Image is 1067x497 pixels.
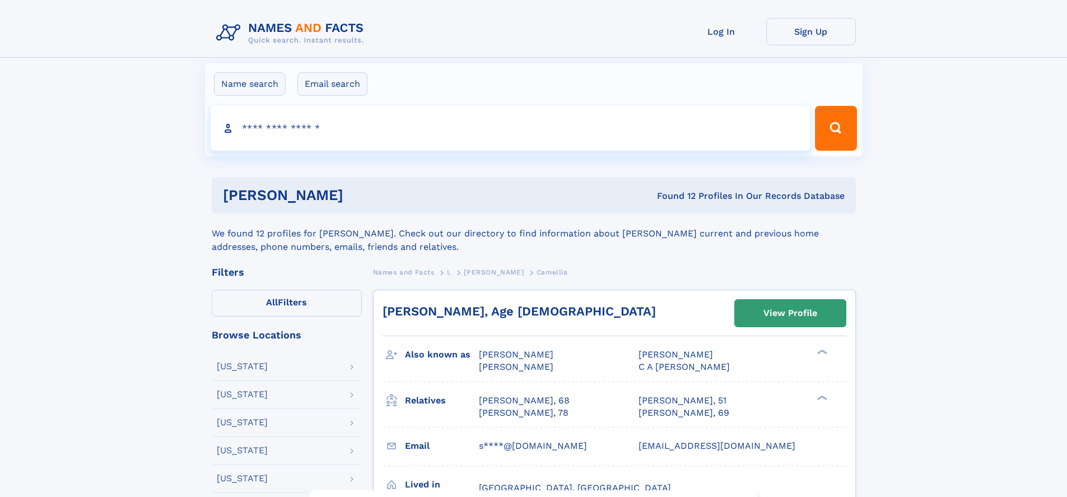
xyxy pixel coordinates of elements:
a: View Profile [735,300,846,327]
div: [US_STATE] [217,474,268,483]
h3: Also known as [405,345,479,364]
label: Name search [214,72,286,96]
a: [PERSON_NAME], 51 [639,394,726,407]
span: [PERSON_NAME] [479,361,553,372]
h3: Lived in [405,475,479,494]
div: Filters [212,267,362,277]
a: [PERSON_NAME], Age [DEMOGRAPHIC_DATA] [383,304,656,318]
div: ❯ [814,349,828,356]
span: [EMAIL_ADDRESS][DOMAIN_NAME] [639,440,795,451]
span: C A [PERSON_NAME] [639,361,730,372]
div: [US_STATE] [217,446,268,455]
span: [PERSON_NAME] [479,349,553,360]
h1: [PERSON_NAME] [223,188,500,202]
div: View Profile [763,300,817,326]
span: Camellia [537,268,568,276]
h3: Relatives [405,391,479,410]
img: Logo Names and Facts [212,18,373,48]
a: L [447,265,451,279]
h3: Email [405,436,479,456]
a: [PERSON_NAME], 68 [479,394,570,407]
a: [PERSON_NAME], 69 [639,407,729,419]
span: L [447,268,451,276]
a: Sign Up [766,18,856,45]
span: [PERSON_NAME] [639,349,713,360]
div: [US_STATE] [217,418,268,427]
label: Email search [297,72,367,96]
span: [PERSON_NAME] [464,268,524,276]
button: Search Button [815,106,856,151]
a: Names and Facts [373,265,435,279]
div: Browse Locations [212,330,362,340]
div: [US_STATE] [217,390,268,399]
a: Log In [677,18,766,45]
div: We found 12 profiles for [PERSON_NAME]. Check out our directory to find information about [PERSON... [212,213,856,254]
div: [US_STATE] [217,362,268,371]
span: [GEOGRAPHIC_DATA], [GEOGRAPHIC_DATA] [479,482,671,493]
div: Found 12 Profiles In Our Records Database [500,190,845,202]
label: Filters [212,290,362,317]
a: [PERSON_NAME] [464,265,524,279]
a: [PERSON_NAME], 78 [479,407,569,419]
div: ❯ [814,394,828,401]
input: search input [211,106,810,151]
span: All [266,297,278,308]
